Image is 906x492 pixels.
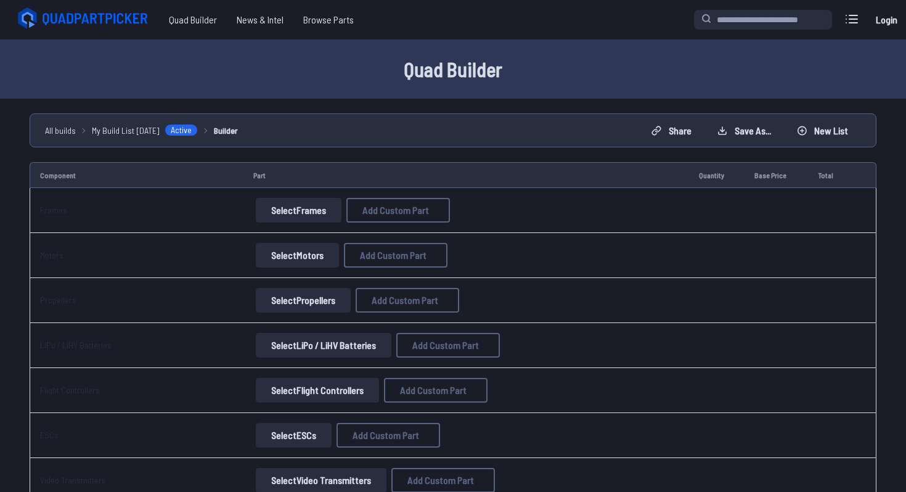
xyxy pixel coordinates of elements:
span: Active [165,124,198,136]
a: All builds [45,124,76,137]
button: SelectPropellers [256,288,351,313]
a: Browse Parts [293,7,364,32]
span: Add Custom Part [412,340,479,350]
button: Add Custom Part [337,423,440,448]
button: SelectFrames [256,198,341,223]
button: New List [786,121,859,141]
a: SelectLiPo / LiHV Batteries [253,333,394,358]
a: Flight Controllers [40,385,100,395]
td: Quantity [689,162,745,188]
a: Propellers [40,295,76,305]
button: Add Custom Part [396,333,500,358]
button: Add Custom Part [356,288,459,313]
td: Base Price [745,162,808,188]
span: Add Custom Part [407,475,474,485]
span: My Build List [DATE] [92,124,160,137]
button: SelectMotors [256,243,339,268]
a: SelectMotors [253,243,341,268]
button: SelectESCs [256,423,332,448]
button: Save as... [707,121,782,141]
a: SelectESCs [253,423,334,448]
button: SelectLiPo / LiHV Batteries [256,333,391,358]
a: Builder [214,124,238,137]
a: Motors [40,250,63,260]
a: News & Intel [227,7,293,32]
button: SelectFlight Controllers [256,378,379,403]
td: Total [808,162,851,188]
a: SelectFlight Controllers [253,378,382,403]
td: Part [243,162,689,188]
a: SelectFrames [253,198,344,223]
a: SelectPropellers [253,288,353,313]
button: Share [641,121,702,141]
button: Add Custom Part [346,198,450,223]
td: Component [30,162,243,188]
button: Add Custom Part [384,378,488,403]
span: Add Custom Part [360,250,426,260]
span: Add Custom Part [372,295,438,305]
a: Quad Builder [159,7,227,32]
span: Add Custom Part [362,205,429,215]
h1: Quad Builder [59,54,847,84]
a: My Build List [DATE]Active [92,124,198,137]
button: Add Custom Part [344,243,447,268]
a: ESCs [40,430,59,440]
span: Add Custom Part [353,430,419,440]
a: Login [871,7,901,32]
a: LiPo / LiHV Batteries [40,340,112,350]
span: Add Custom Part [400,385,467,395]
a: Frames [40,205,67,215]
a: Video Transmitters [40,475,106,485]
